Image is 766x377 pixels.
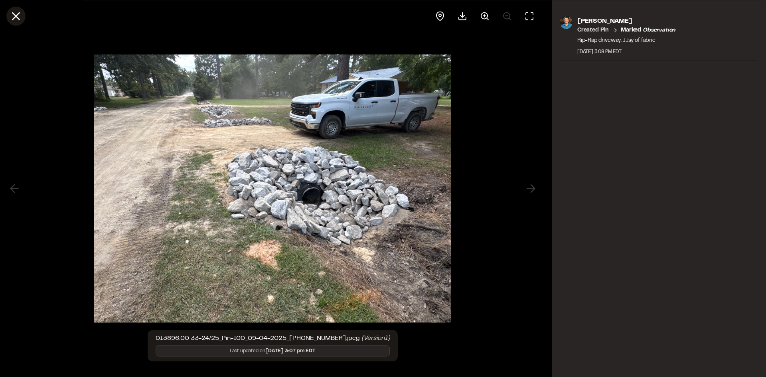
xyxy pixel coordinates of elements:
[94,47,451,331] img: file
[621,26,675,34] p: Marked
[643,28,675,32] em: observation
[577,16,675,26] p: [PERSON_NAME]
[577,36,675,45] p: Rip-Rap driveway. 11sy of fabric
[560,16,573,29] img: photo
[577,26,609,34] p: Created Pin
[577,48,675,55] div: [DATE] 3:08 PM EDT
[475,6,494,26] button: Zoom in
[430,6,450,26] div: View pin on map
[520,6,539,26] button: Toggle Fullscreen
[6,6,26,26] button: Close modal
